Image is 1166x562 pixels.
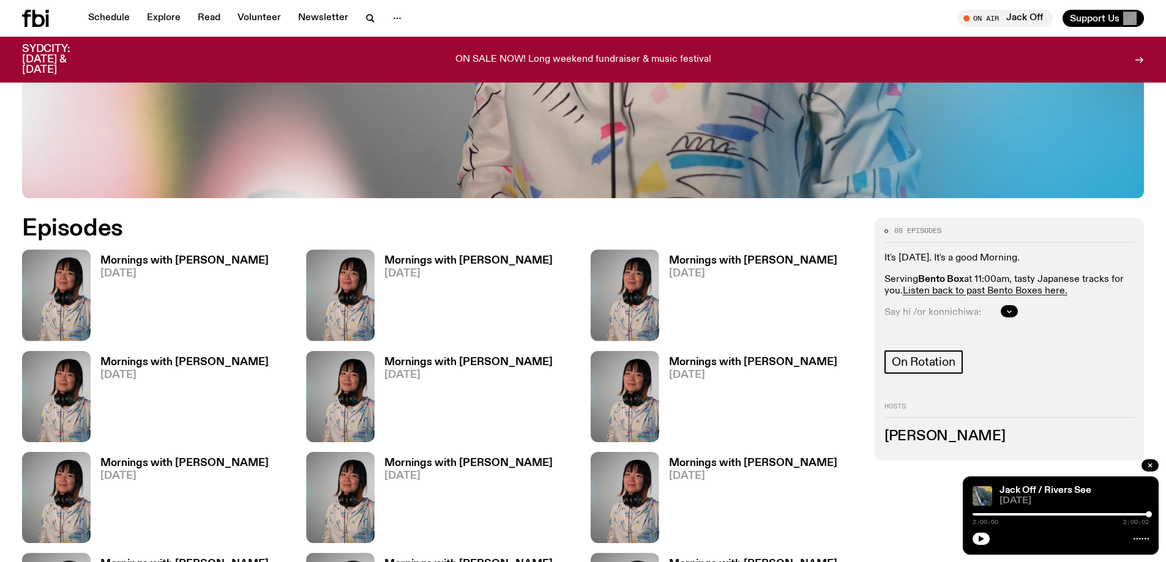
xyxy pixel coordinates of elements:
span: [DATE] [384,471,553,481]
p: Serving at 11:00am, tasty Japanese tracks for you. [884,274,1134,297]
h3: Mornings with [PERSON_NAME] [100,357,269,368]
a: On Rotation [884,350,963,374]
a: Mornings with [PERSON_NAME][DATE] [375,458,553,543]
h3: Mornings with [PERSON_NAME] [669,256,837,266]
a: Mornings with [PERSON_NAME][DATE] [91,458,269,543]
h2: Hosts [884,403,1134,418]
a: Listen back to past Bento Boxes here. [903,286,1067,296]
img: Kana Frazer is smiling at the camera with her head tilted slightly to her left. She wears big bla... [306,250,375,341]
h3: Mornings with [PERSON_NAME] [384,256,553,266]
a: Volunteer [230,10,288,27]
img: Kana Frazer is smiling at the camera with her head tilted slightly to her left. She wears big bla... [591,351,659,442]
a: Mornings with [PERSON_NAME][DATE] [91,357,269,442]
a: Explore [140,10,188,27]
a: Mornings with [PERSON_NAME][DATE] [659,256,837,341]
a: Read [190,10,228,27]
span: [DATE] [1000,497,1149,506]
span: [DATE] [669,268,837,279]
button: On AirJack Off [957,10,1053,27]
a: Jack Off / Rivers See [1000,486,1091,495]
span: [DATE] [100,370,269,380]
span: 88 episodes [894,227,941,234]
span: On Rotation [892,355,955,369]
a: Schedule [81,10,137,27]
img: Kana Frazer is smiling at the camera with her head tilted slightly to her left. She wears big bla... [22,452,91,543]
img: Kana Frazer is smiling at the camera with her head tilted slightly to her left. She wears big bla... [591,452,659,543]
p: It's [DATE]. It's a good Morning. [884,253,1134,264]
img: Kana Frazer is smiling at the camera with her head tilted slightly to her left. She wears big bla... [306,351,375,442]
img: Kana Frazer is smiling at the camera with her head tilted slightly to her left. She wears big bla... [306,452,375,543]
span: [DATE] [384,268,553,279]
span: [DATE] [669,370,837,380]
button: Support Us [1063,10,1144,27]
a: Mornings with [PERSON_NAME][DATE] [659,357,837,442]
h3: [PERSON_NAME] [884,430,1134,443]
a: Mornings with [PERSON_NAME][DATE] [659,458,837,543]
span: [DATE] [384,370,553,380]
span: Support Us [1070,13,1119,24]
p: ON SALE NOW! Long weekend fundraiser & music festival [455,54,711,65]
h3: Mornings with [PERSON_NAME] [669,357,837,368]
a: Mornings with [PERSON_NAME][DATE] [375,256,553,341]
strong: Bento Box [918,275,964,284]
span: [DATE] [100,268,269,279]
h3: Mornings with [PERSON_NAME] [384,357,553,368]
span: 2:00:02 [1123,519,1149,525]
a: Mornings with [PERSON_NAME][DATE] [91,256,269,341]
span: [DATE] [100,471,269,481]
span: [DATE] [669,471,837,481]
span: 2:00:00 [973,519,998,525]
img: Kana Frazer is smiling at the camera with her head tilted slightly to her left. She wears big bla... [22,351,91,442]
h3: Mornings with [PERSON_NAME] [100,256,269,266]
h3: SYDCITY: [DATE] & [DATE] [22,44,100,75]
h3: Mornings with [PERSON_NAME] [384,458,553,468]
h3: Mornings with [PERSON_NAME] [100,458,269,468]
img: Kana Frazer is smiling at the camera with her head tilted slightly to her left. She wears big bla... [22,250,91,341]
img: Kana Frazer is smiling at the camera with her head tilted slightly to her left. She wears big bla... [591,250,659,341]
h2: Episodes [22,218,765,240]
h3: Mornings with [PERSON_NAME] [669,458,837,468]
a: Mornings with [PERSON_NAME][DATE] [375,357,553,442]
a: Newsletter [291,10,356,27]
